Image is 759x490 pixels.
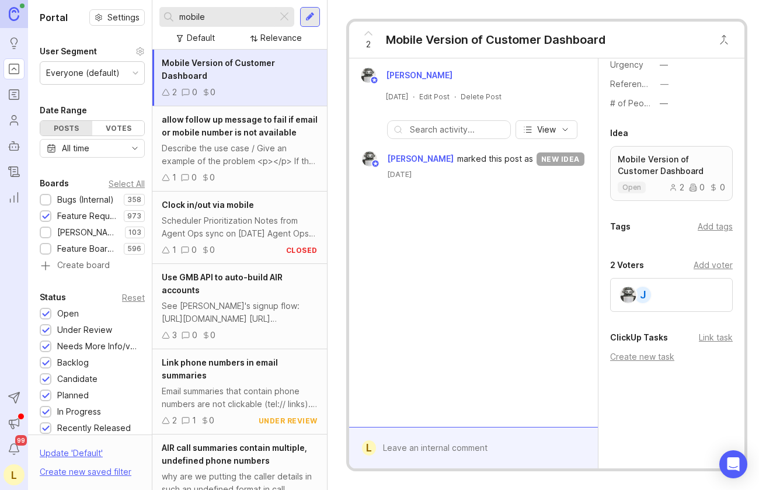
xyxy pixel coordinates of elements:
span: marked this post as [457,152,533,165]
a: Mobile Version of Customer Dashboardopen200 [610,146,733,201]
label: Reference(s) [610,79,662,89]
span: Clock in/out via mobile [162,200,254,210]
div: Feature Board Sandbox [DATE] [57,242,118,255]
div: 0 [210,329,215,342]
button: Close button [712,28,736,51]
div: 2 [172,414,177,427]
div: 0 [192,86,197,99]
button: View [516,120,577,139]
a: Changelog [4,161,25,182]
p: 103 [128,228,141,237]
div: Bugs (Internal) [57,193,114,206]
div: [PERSON_NAME] (Public) [57,226,119,239]
div: Email summaries that contain phone numbers are not clickable (tel:// links). We should parse the ... [162,385,318,411]
div: 0 [210,171,215,184]
div: Needs More Info/verif/repro [57,340,139,353]
a: Reporting [4,187,25,208]
div: Default [187,32,215,44]
p: 358 [127,195,141,204]
a: Autopilot [4,135,25,157]
div: — [660,97,668,110]
span: View [537,124,556,135]
a: Justin Maxwell[PERSON_NAME] [354,68,462,83]
div: Open [57,307,79,320]
div: 0 [192,171,197,184]
div: Describe the use case / Give an example of the problem <p></p> If the caller doesn't provide an e... [162,142,318,168]
div: · [413,92,415,102]
div: Edit Post [419,92,450,102]
p: 973 [127,211,141,221]
div: User Segment [40,44,97,58]
div: Update ' Default ' [40,447,103,465]
a: Create board [40,261,145,272]
p: open [622,183,641,192]
div: 1 [172,171,176,184]
a: Use GMB API to auto-build AIR accountsSee [PERSON_NAME]'s signup flow: [URL][DOMAIN_NAME] [URL][D... [152,264,327,349]
div: Scheduler Prioritization Notes from Agent Ops sync on [DATE] Agent Ops Priority: Low and not purs... [162,214,318,240]
div: Idea [610,126,628,140]
button: Announcements [4,413,25,434]
div: Under Review [57,324,112,336]
span: Mobile Version of Customer Dashboard [162,58,275,81]
span: Use GMB API to auto-build AIR accounts [162,272,283,295]
svg: toggle icon [126,144,144,153]
div: 2 [172,86,177,99]
h1: Portal [40,11,68,25]
div: Add voter [694,259,733,272]
div: 0 [210,86,215,99]
div: 1 [192,414,196,427]
div: Votes [92,121,144,135]
div: Everyone (default) [46,67,120,79]
div: Boards [40,176,69,190]
div: 0 [192,244,197,256]
div: J [633,286,652,304]
div: closed [286,245,318,255]
div: In Progress [57,405,101,418]
div: All time [62,142,89,155]
button: Reference(s) [657,77,672,92]
a: Roadmaps [4,84,25,105]
a: Link phone numbers in email summariesEmail summaries that contain phone numbers are not clickable... [152,349,327,435]
div: 0 [209,414,214,427]
input: Search... [179,11,273,23]
p: Mobile Version of Customer Dashboard [618,154,725,177]
div: 0 [709,183,725,192]
time: [DATE] [387,169,573,179]
div: Add tags [698,220,733,233]
div: Recently Released [57,422,131,435]
button: Send to Autopilot [4,387,25,408]
div: — [660,78,669,91]
div: 1 [172,244,176,256]
a: allow follow up message to fail if email or mobile number is not availableDescribe the use case /... [152,106,327,192]
div: 2 Voters [610,258,644,272]
div: Planned [57,389,89,402]
input: Search activity... [410,123,504,136]
time: [DATE] [386,92,408,101]
div: Mobile Version of Customer Dashboard [386,32,605,48]
div: 2 [669,183,684,192]
div: Tags [610,220,631,234]
a: Ideas [4,33,25,54]
span: [PERSON_NAME] [386,70,452,80]
div: Status [40,290,66,304]
button: L [4,464,25,485]
img: Justin Maxwell [362,151,377,166]
p: 596 [127,244,141,253]
div: Candidate [57,373,98,385]
img: Justin Maxwell [620,287,636,303]
span: Link phone numbers in email summaries [162,357,278,380]
div: Reset [122,294,145,301]
span: 99 [15,435,27,446]
span: allow follow up message to fail if email or mobile number is not available [162,114,318,137]
a: Mobile Version of Customer Dashboard200 [152,50,327,106]
a: Justin Maxwell[PERSON_NAME] [355,151,457,166]
div: Feature Requests (Internal) [57,210,118,223]
div: See [PERSON_NAME]'s signup flow: [URL][DOMAIN_NAME] [URL][DOMAIN_NAME] They are using a GMB looku... [162,300,318,325]
div: Delete Post [461,92,502,102]
button: Settings [89,9,145,26]
div: Relevance [260,32,302,44]
a: Users [4,110,25,131]
div: — [660,58,668,71]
